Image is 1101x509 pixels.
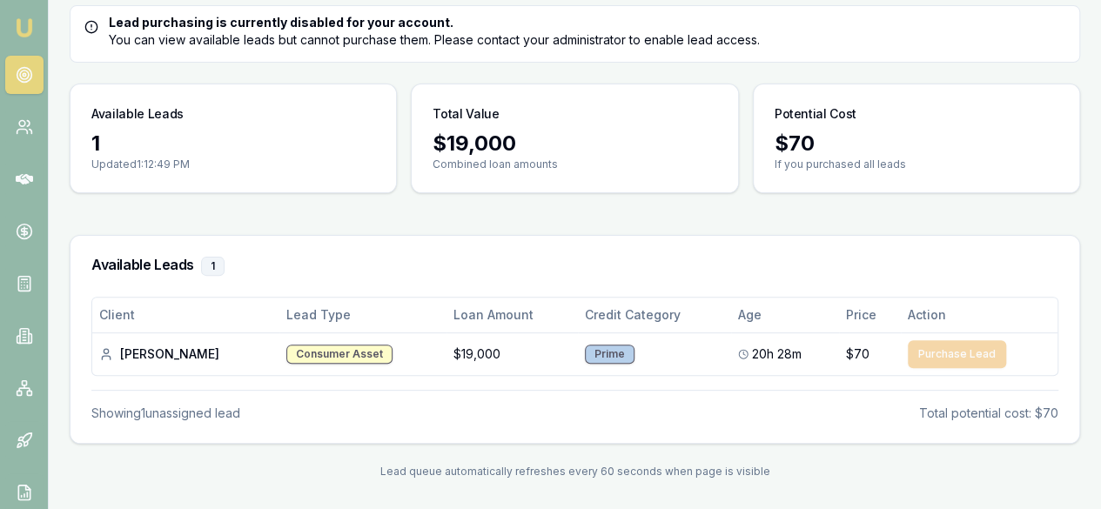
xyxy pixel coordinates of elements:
th: Client [92,298,279,332]
div: $ 70 [775,130,1058,157]
th: Price [839,298,901,332]
th: Credit Category [578,298,731,332]
p: Updated 1:12:49 PM [91,157,375,171]
h3: Available Leads [91,105,184,123]
th: Age [731,298,839,332]
h3: Total Value [433,105,499,123]
h3: Potential Cost [775,105,856,123]
div: 1 [201,257,225,276]
div: [PERSON_NAME] [99,345,272,363]
p: If you purchased all leads [775,157,1058,171]
div: Consumer Asset [286,345,393,364]
img: emu-icon-u.png [14,17,35,38]
div: Showing 1 unassigned lead [91,405,240,422]
th: Loan Amount [446,298,578,332]
th: Lead Type [279,298,447,332]
div: Lead queue automatically refreshes every 60 seconds when page is visible [70,465,1080,479]
div: 1 [91,130,375,157]
div: You can view available leads but cannot purchase them. Please contact your administrator to enabl... [84,14,1065,49]
strong: Lead purchasing is currently disabled for your account. [109,15,453,30]
td: $19,000 [446,332,578,375]
th: Action [901,298,1057,332]
div: Total potential cost: $70 [919,405,1058,422]
p: Combined loan amounts [433,157,716,171]
div: $ 19,000 [433,130,716,157]
span: 20h 28m [752,345,802,363]
h3: Available Leads [91,257,1058,276]
span: $70 [846,345,869,363]
div: Prime [585,345,634,364]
